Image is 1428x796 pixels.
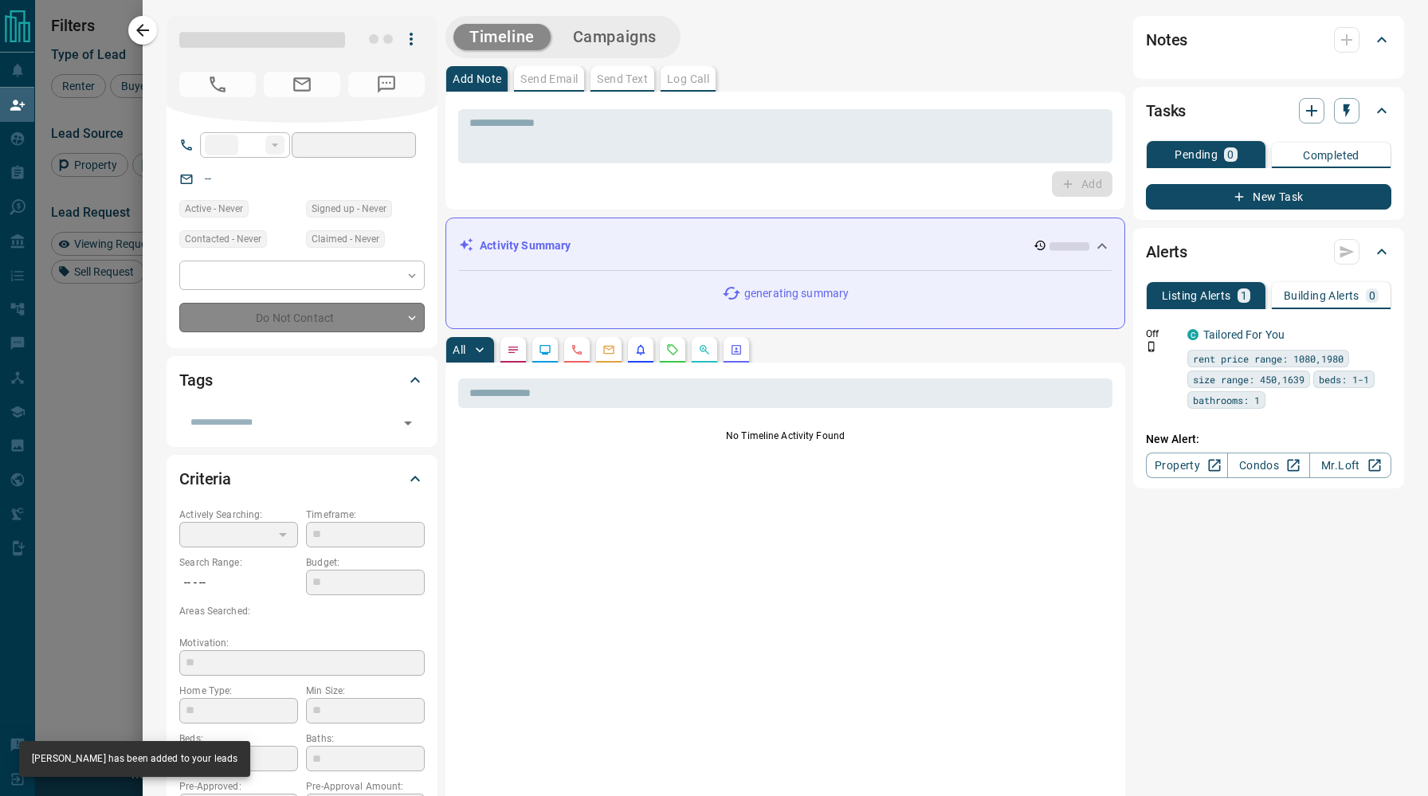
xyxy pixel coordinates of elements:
[1162,290,1231,301] p: Listing Alerts
[1193,371,1304,387] span: size range: 450,1639
[666,343,679,356] svg: Requests
[1146,431,1391,448] p: New Alert:
[1241,290,1247,301] p: 1
[1146,453,1228,478] a: Property
[458,429,1112,443] p: No Timeline Activity Found
[698,343,711,356] svg: Opportunities
[179,460,425,498] div: Criteria
[1227,453,1309,478] a: Condos
[179,636,425,650] p: Motivation:
[1146,239,1187,265] h2: Alerts
[634,343,647,356] svg: Listing Alerts
[1146,341,1157,352] svg: Push Notification Only
[1146,98,1186,124] h2: Tasks
[1146,233,1391,271] div: Alerts
[744,285,849,302] p: generating summary
[1175,149,1218,160] p: Pending
[397,412,419,434] button: Open
[539,343,551,356] svg: Lead Browsing Activity
[306,684,425,698] p: Min Size:
[453,73,501,84] p: Add Note
[179,466,231,492] h2: Criteria
[264,72,340,97] span: No Email
[179,779,298,794] p: Pre-Approved:
[1146,27,1187,53] h2: Notes
[730,343,743,356] svg: Agent Actions
[1319,371,1369,387] span: beds: 1-1
[179,731,298,746] p: Beds:
[179,72,256,97] span: No Number
[1193,392,1260,408] span: bathrooms: 1
[348,72,425,97] span: No Number
[179,604,425,618] p: Areas Searched:
[1187,329,1198,340] div: condos.ca
[306,508,425,522] p: Timeframe:
[1203,328,1285,341] a: Tailored For You
[480,237,571,254] p: Activity Summary
[1146,327,1178,341] p: Off
[459,231,1112,261] div: Activity Summary
[179,508,298,522] p: Actively Searching:
[205,172,211,185] a: --
[32,746,237,772] div: [PERSON_NAME] has been added to your leads
[1193,351,1344,367] span: rent price range: 1080,1980
[571,343,583,356] svg: Calls
[602,343,615,356] svg: Emails
[557,24,673,50] button: Campaigns
[179,684,298,698] p: Home Type:
[179,367,212,393] h2: Tags
[453,24,551,50] button: Timeline
[1146,21,1391,59] div: Notes
[312,201,386,217] span: Signed up - Never
[179,361,425,399] div: Tags
[1227,149,1234,160] p: 0
[1284,290,1359,301] p: Building Alerts
[306,555,425,570] p: Budget:
[179,555,298,570] p: Search Range:
[185,231,261,247] span: Contacted - Never
[507,343,520,356] svg: Notes
[185,201,243,217] span: Active - Never
[1309,453,1391,478] a: Mr.Loft
[179,303,425,332] div: Do Not Contact
[1146,92,1391,130] div: Tasks
[179,570,298,596] p: -- - --
[306,779,425,794] p: Pre-Approval Amount:
[453,344,465,355] p: All
[306,731,425,746] p: Baths:
[1303,150,1359,161] p: Completed
[312,231,379,247] span: Claimed - Never
[1146,184,1391,210] button: New Task
[1369,290,1375,301] p: 0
